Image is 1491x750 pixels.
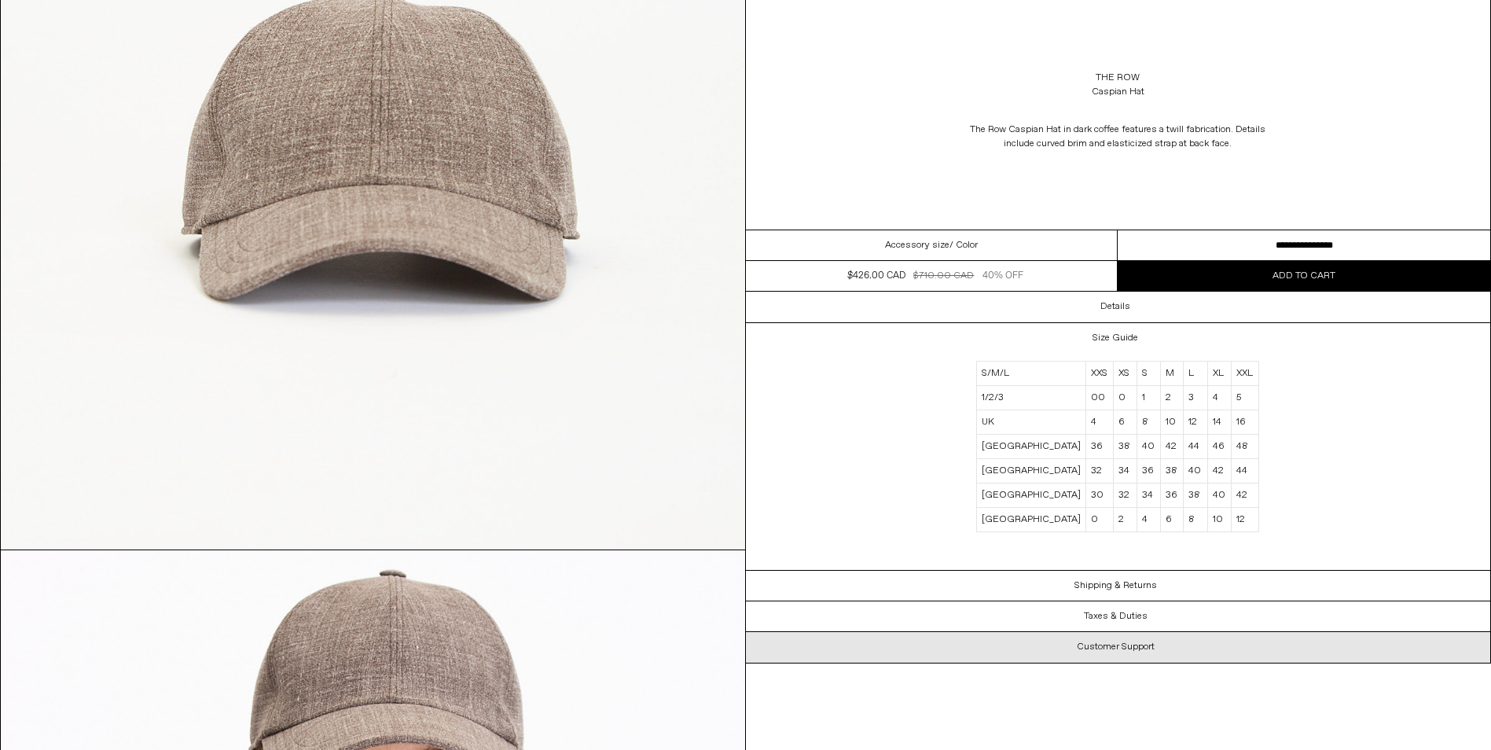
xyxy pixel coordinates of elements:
[1232,508,1259,532] td: 12
[1184,386,1207,410] td: 3
[1161,410,1184,435] td: 10
[1114,410,1137,435] td: 6
[847,269,905,283] div: $426.00 CAD
[1092,85,1144,99] div: Caspian Hat
[1086,386,1114,410] td: 00
[1207,410,1231,435] td: 14
[977,508,1086,532] td: [GEOGRAPHIC_DATA]
[1115,138,1232,150] span: asticized strap at back face.
[1207,508,1231,532] td: 10
[1137,410,1160,435] td: 8
[977,459,1086,483] td: [GEOGRAPHIC_DATA]
[977,410,1086,435] td: UK
[1137,508,1160,532] td: 4
[1114,459,1137,483] td: 34
[1086,362,1114,386] td: XXS
[1161,386,1184,410] td: 2
[1232,483,1259,508] td: 42
[1074,580,1157,591] h3: Shipping & Returns
[1161,362,1184,386] td: M
[977,386,1086,410] td: 1/2/3
[1161,508,1184,532] td: 6
[1086,459,1114,483] td: 32
[977,435,1086,459] td: [GEOGRAPHIC_DATA]
[1161,435,1184,459] td: 42
[1118,261,1490,291] button: Add to cart
[1232,459,1259,483] td: 44
[1096,71,1140,85] a: The Row
[1207,459,1231,483] td: 42
[1100,301,1130,312] h3: Details
[1086,410,1114,435] td: 4
[1272,270,1335,282] span: Add to cart
[1137,362,1160,386] td: S
[1086,508,1114,532] td: 0
[1137,435,1160,459] td: 40
[1207,435,1231,459] td: 46
[1137,459,1160,483] td: 36
[982,269,1023,283] div: 40% OFF
[1207,362,1231,386] td: XL
[1184,459,1207,483] td: 40
[977,362,1086,386] td: S/M/L
[960,115,1275,159] p: The Row Caspian Hat in dark coffee features a twill fabrication. Details include curved brim and el
[1184,483,1207,508] td: 38
[1114,435,1137,459] td: 38
[1114,483,1137,508] td: 32
[977,483,1086,508] td: [GEOGRAPHIC_DATA]
[1207,483,1231,508] td: 40
[885,238,949,252] span: Accessory size
[1232,410,1259,435] td: 16
[1161,483,1184,508] td: 36
[1084,611,1148,622] h3: Taxes & Duties
[1086,435,1114,459] td: 36
[1114,508,1137,532] td: 2
[1184,508,1207,532] td: 8
[1137,483,1160,508] td: 34
[1114,386,1137,410] td: 0
[1232,362,1259,386] td: XXL
[1232,386,1259,410] td: 5
[1184,362,1207,386] td: L
[913,269,974,283] div: $710.00 CAD
[1137,386,1160,410] td: 1
[1207,386,1231,410] td: 4
[1232,435,1259,459] td: 48
[1086,483,1114,508] td: 30
[949,238,978,252] span: / Color
[1184,435,1207,459] td: 44
[1161,459,1184,483] td: 38
[1184,410,1207,435] td: 12
[1093,333,1138,344] h3: Size Guide
[1114,362,1137,386] td: XS
[1077,642,1155,653] h3: Customer Support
